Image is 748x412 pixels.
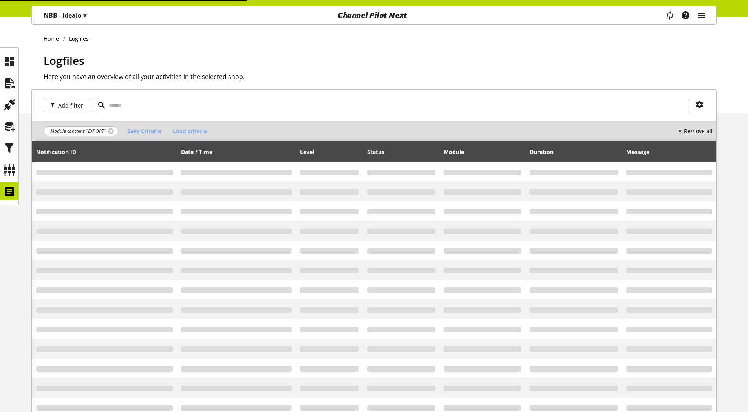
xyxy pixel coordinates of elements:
[444,144,521,159] div: Module
[44,11,86,20] p: NBB - Idealo
[167,124,213,138] button: Load criteria
[83,11,86,20] span: ▾
[367,144,435,159] div: Status
[684,127,713,135] nobr: Remove all
[626,144,712,159] div: Message
[50,128,106,135] span: Module contains "EXPORT"
[121,124,167,138] button: Save Criteria
[181,144,292,159] div: Date / Time
[127,127,161,135] span: Save Criteria
[44,53,84,68] span: Logfiles
[36,144,173,159] div: Notification ID
[31,6,717,25] nav: main navigation
[173,127,207,135] span: Load criteria
[300,144,359,159] div: Level
[44,72,717,81] h2: Here you have an overview of all your activities in the selected shop.
[44,99,91,112] button: Add filter
[58,101,83,110] span: Add filter
[44,35,63,43] a: Home
[530,144,618,159] div: Duration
